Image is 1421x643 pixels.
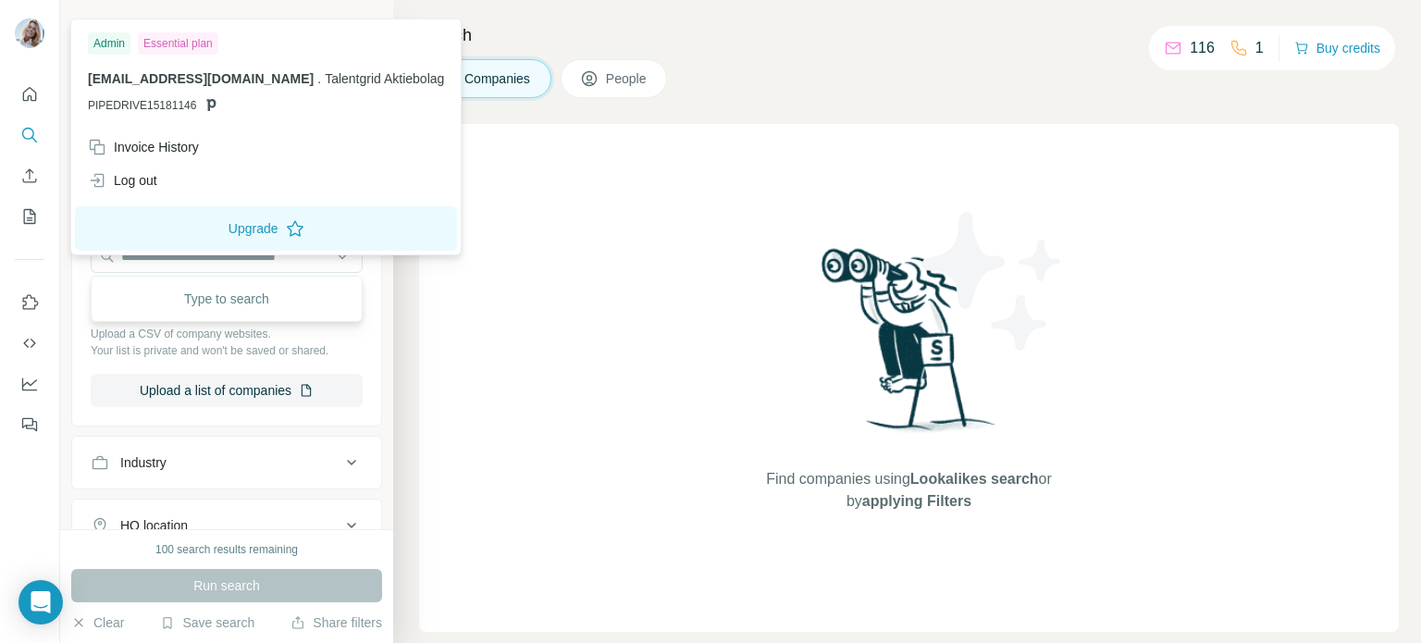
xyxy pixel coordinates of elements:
[75,206,457,251] button: Upgrade
[155,541,298,558] div: 100 search results remaining
[813,243,1006,450] img: Surfe Illustration - Woman searching with binoculars
[325,71,444,86] span: Talentgrid Aktiebolag
[606,69,649,88] span: People
[160,613,254,632] button: Save search
[88,171,157,190] div: Log out
[120,453,167,472] div: Industry
[15,327,44,360] button: Use Surfe API
[95,280,358,317] div: Type to search
[15,118,44,152] button: Search
[91,326,363,342] p: Upload a CSV of company websites.
[862,493,971,509] span: applying Filters
[322,11,393,39] button: Hide
[15,408,44,441] button: Feedback
[910,471,1039,487] span: Lookalikes search
[72,503,381,548] button: HQ location
[138,32,218,55] div: Essential plan
[464,69,532,88] span: Companies
[15,200,44,233] button: My lists
[19,580,63,624] div: Open Intercom Messenger
[91,342,363,359] p: Your list is private and won't be saved or shared.
[91,374,363,407] button: Upload a list of companies
[15,367,44,401] button: Dashboard
[88,32,130,55] div: Admin
[15,286,44,319] button: Use Surfe on LinkedIn
[909,198,1076,365] img: Surfe Illustration - Stars
[1255,37,1264,59] p: 1
[88,97,196,114] span: PIPEDRIVE15181146
[419,22,1399,48] h4: Search
[15,19,44,48] img: Avatar
[71,17,130,33] div: New search
[120,516,188,535] div: HQ location
[88,71,314,86] span: [EMAIL_ADDRESS][DOMAIN_NAME]
[72,440,381,485] button: Industry
[15,78,44,111] button: Quick start
[71,613,124,632] button: Clear
[760,468,1056,513] span: Find companies using or by
[88,138,199,156] div: Invoice History
[1294,35,1380,61] button: Buy credits
[1190,37,1215,59] p: 116
[15,159,44,192] button: Enrich CSV
[290,613,382,632] button: Share filters
[317,71,321,86] span: .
